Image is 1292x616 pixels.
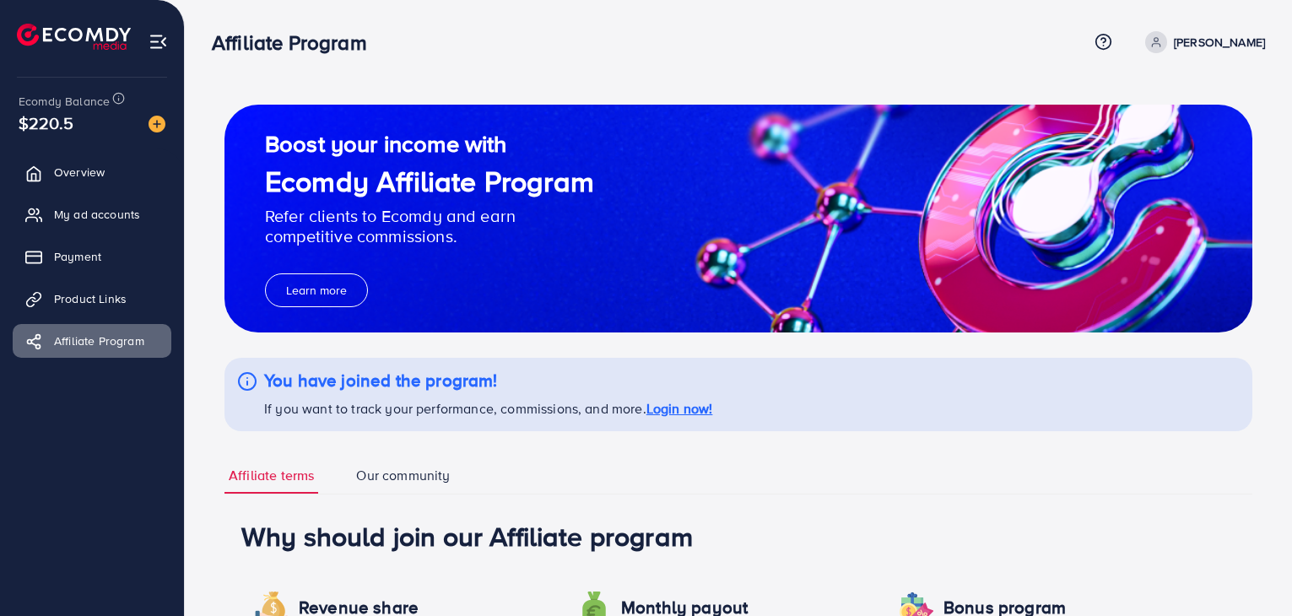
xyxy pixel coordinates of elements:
[265,130,594,158] h2: Boost your income with
[19,111,73,135] span: $220.5
[265,165,594,199] h1: Ecomdy Affiliate Program
[1220,540,1279,603] iframe: Chat
[265,226,594,246] p: competitive commissions.
[224,458,318,494] a: Affiliate terms
[13,155,171,189] a: Overview
[13,240,171,273] a: Payment
[352,458,454,494] a: Our community
[13,197,171,231] a: My ad accounts
[264,398,712,419] p: If you want to track your performance, commissions, and more.
[54,206,140,223] span: My ad accounts
[646,399,713,418] a: Login now!
[224,105,1252,332] img: guide
[54,332,144,349] span: Affiliate Program
[264,370,712,392] h4: You have joined the program!
[1174,32,1265,52] p: [PERSON_NAME]
[17,24,131,50] img: logo
[265,273,368,307] button: Learn more
[13,282,171,316] a: Product Links
[212,30,381,55] h3: Affiliate Program
[1138,31,1265,53] a: [PERSON_NAME]
[149,116,165,132] img: image
[19,93,110,110] span: Ecomdy Balance
[54,164,105,181] span: Overview
[54,290,127,307] span: Product Links
[149,32,168,51] img: menu
[265,206,594,226] p: Refer clients to Ecomdy and earn
[54,248,101,265] span: Payment
[13,324,171,358] a: Affiliate Program
[241,520,1235,552] h1: Why should join our Affiliate program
